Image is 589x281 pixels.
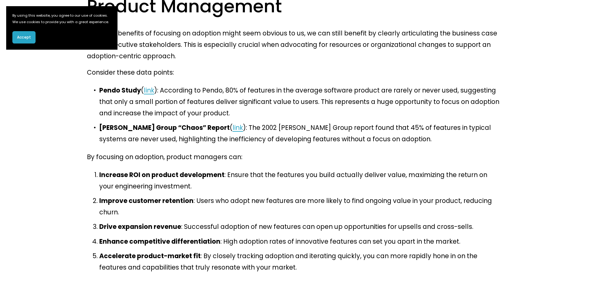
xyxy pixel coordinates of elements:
[144,86,154,95] a: link
[99,196,194,205] strong: Improve customer retention
[17,35,31,40] span: Accept
[87,67,502,78] p: Consider these data points:
[99,122,502,145] p: ( ): The 2002 [PERSON_NAME] Group report found that 45% of features in typical systems are never ...
[99,251,201,260] strong: Accelerate product-market fit
[6,6,117,50] section: Cookie banner
[99,170,224,179] strong: Increase ROI on product development
[99,169,502,192] p: : Ensure that the features you build actually deliver value, maximizing the return on your engine...
[12,31,36,43] button: Accept
[99,86,141,95] strong: Pendo Study
[12,12,111,25] p: By using this website, you agree to our use of cookies. We use cookies to provide you with a grea...
[233,123,243,132] a: link
[99,85,502,119] p: ( ): According to Pendo, 80% of features in the average software product are rarely or never used...
[87,27,502,62] p: While the benefits of focusing on adoption might seem obvious to us, we can still benefit by clea...
[99,123,230,132] strong: [PERSON_NAME] Group “Chaos” Report
[99,222,181,231] strong: Drive expansion revenue
[99,221,502,232] p: : Successful adoption of new features can open up opportunities for upsells and cross-sells.
[99,250,502,273] p: : By closely tracking adoption and iterating quickly, you can more rapidly hone in on the feature...
[87,151,502,163] p: By focusing on adoption, product managers can:
[99,236,502,247] p: : High adoption rates of innovative features can set you apart in the market.
[99,237,220,246] strong: Enhance competitive differentiation
[99,195,502,218] p: : Users who adopt new features are more likely to find ongoing value in your product, reducing ch...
